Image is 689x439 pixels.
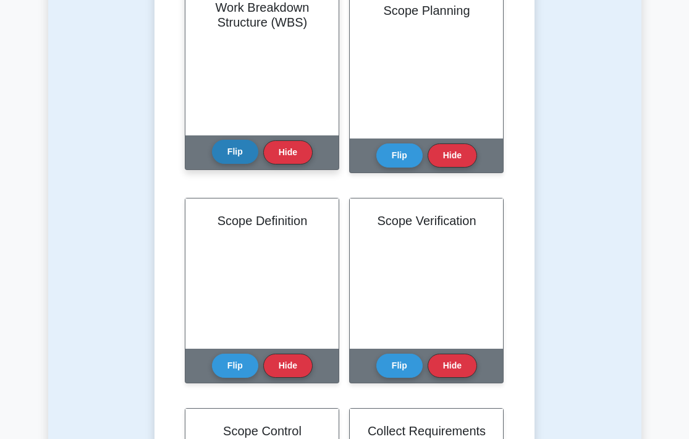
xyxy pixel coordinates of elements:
[365,424,488,438] h2: Collect Requirements
[376,143,423,168] button: Flip
[200,424,324,438] h2: Scope Control
[263,354,313,378] button: Hide
[376,354,423,378] button: Flip
[212,140,258,164] button: Flip
[212,354,258,378] button: Flip
[365,3,488,18] h2: Scope Planning
[365,213,488,228] h2: Scope Verification
[200,213,324,228] h2: Scope Definition
[428,354,477,378] button: Hide
[263,140,313,164] button: Hide
[428,143,477,168] button: Hide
